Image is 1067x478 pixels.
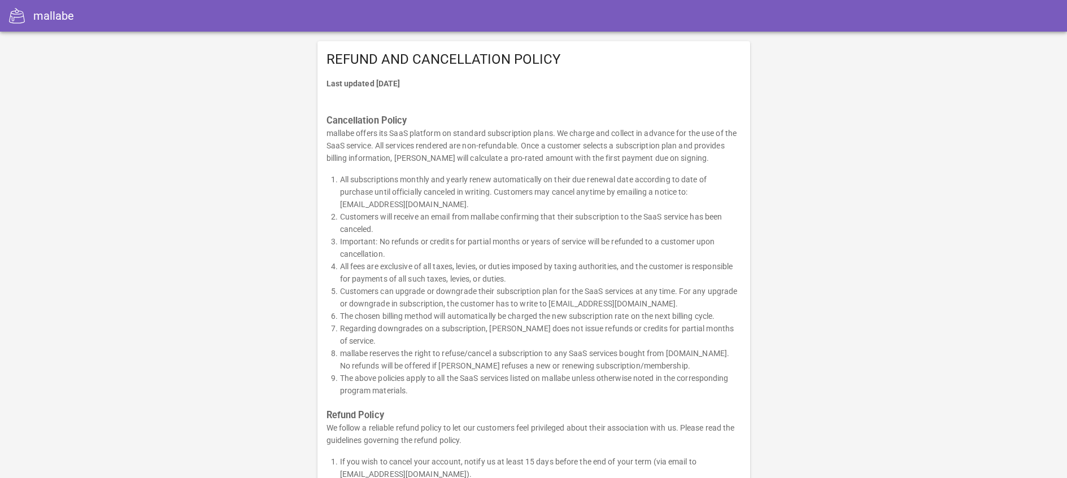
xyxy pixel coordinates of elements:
li: The chosen billing method will automatically be charged the new subscription rate on the next bil... [340,310,741,322]
div: mallabe [33,7,74,24]
div: REFUND AND CANCELLATION POLICY [317,41,750,77]
li: Regarding downgrades on a subscription, [PERSON_NAME] does not issue refunds or credits for parti... [340,322,741,347]
li: mallabe reserves the right to refuse/cancel a subscription to any SaaS services bought from [DOMA... [340,347,741,372]
li: Important: No refunds or credits for partial months or years of service will be refunded to a cus... [340,235,741,260]
h3: Refund Policy [326,409,741,422]
h3: Cancellation Policy [326,115,741,127]
li: All subscriptions monthly and yearly renew automatically on their due renewal date according to d... [340,173,741,211]
li: The above policies apply to all the SaaS services listed on mallabe unless otherwise noted in the... [340,372,741,397]
p: mallabe offers its SaaS platform on standard subscription plans. We charge and collect in advance... [326,127,741,164]
li: Customers can upgrade or downgrade their subscription plan for the SaaS services at any time. For... [340,285,741,310]
li: All fees are exclusive of all taxes, levies, or duties imposed by taxing authorities, and the cus... [340,260,741,285]
p: We follow a reliable refund policy to let our customers feel privileged about their association w... [326,422,741,446]
li: Customers will receive an email from mallabe confirming that their subscription to the SaaS servi... [340,211,741,235]
strong: Last updated [DATE] [326,79,400,88]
